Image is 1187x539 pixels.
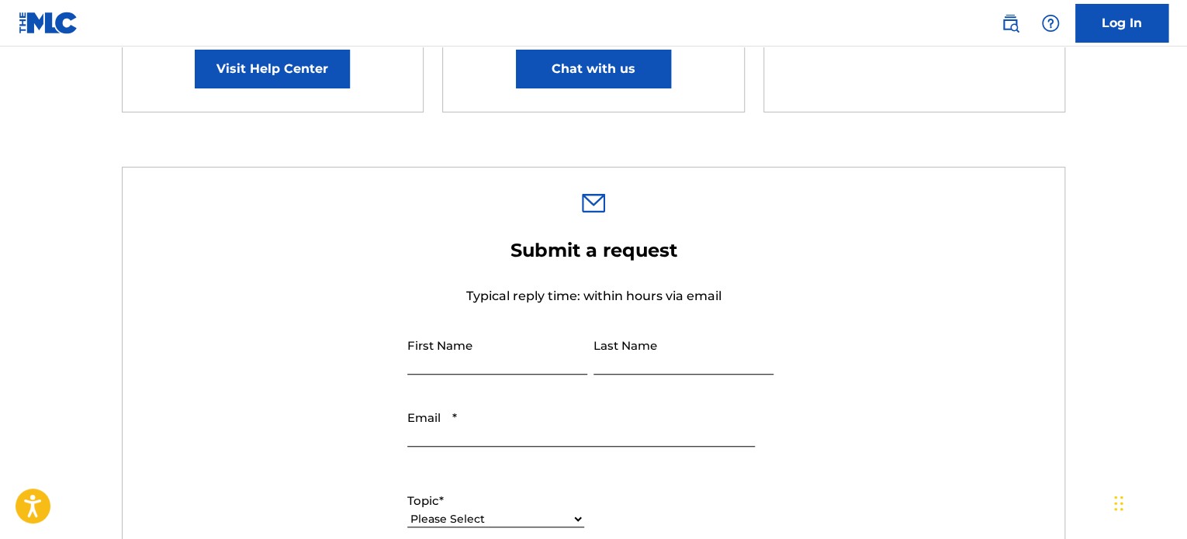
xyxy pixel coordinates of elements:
[1041,14,1060,33] img: help
[839,25,1187,539] div: Tiện ích trò chuyện
[407,239,780,262] h2: Submit a request
[839,25,1187,539] iframe: Chat Widget
[19,12,78,34] img: MLC Logo
[195,50,350,88] a: Visit Help Center
[1035,8,1066,39] div: Help
[1114,480,1123,527] div: Kéo
[582,194,605,212] img: 0ff00501b51b535a1dc6.svg
[465,289,721,303] span: Typical reply time: within hours via email
[1001,14,1019,33] img: search
[1075,4,1168,43] a: Log In
[516,50,671,88] button: Chat with us
[995,8,1026,39] a: Public Search
[407,493,439,508] span: Topic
